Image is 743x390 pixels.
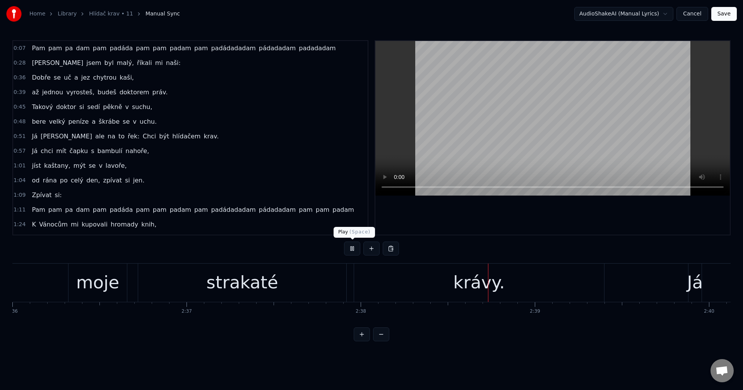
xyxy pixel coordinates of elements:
[70,176,84,185] span: celý
[75,205,91,214] span: dam
[119,73,135,82] span: kaši,
[334,227,375,238] div: Play
[29,10,45,18] a: Home
[158,132,170,141] span: být
[76,269,120,296] div: moje
[31,205,46,214] span: Pam
[356,308,366,315] div: 2:38
[132,176,146,185] span: jen.
[315,205,330,214] span: pam
[31,58,84,67] span: [PERSON_NAME]
[146,10,180,18] span: Manual Sync
[70,220,79,229] span: mi
[55,146,67,155] span: mít
[14,177,26,184] span: 1:04
[102,102,123,111] span: pěkně
[86,102,101,111] span: sedí
[107,132,116,141] span: na
[140,220,157,229] span: knih,
[81,220,108,229] span: kupovali
[7,308,18,315] div: 2:36
[110,220,139,229] span: hromady
[135,44,151,53] span: pam
[86,58,102,67] span: jsem
[152,88,169,97] span: práv.
[14,74,26,82] span: 0:36
[193,44,209,53] span: pam
[152,44,168,53] span: pam
[73,161,86,170] span: mýt
[89,10,133,18] a: Hlídač krav • 11
[298,44,336,53] span: padadadam
[14,133,26,140] span: 0:51
[122,117,130,126] span: se
[298,205,313,214] span: pam
[43,161,71,170] span: kaštany,
[6,6,22,22] img: youka
[676,7,708,21] button: Cancel
[332,205,355,214] span: padam
[171,132,201,141] span: hlídačem
[154,58,164,67] span: mi
[181,308,192,315] div: 2:37
[704,308,714,315] div: 2:40
[14,191,26,199] span: 1:09
[53,73,62,82] span: se
[67,117,89,126] span: peníze
[105,161,128,170] span: lavoře,
[14,59,26,67] span: 0:28
[92,205,108,214] span: pam
[135,205,151,214] span: pam
[74,73,79,82] span: a
[258,44,296,53] span: pádadadam
[64,44,74,53] span: pa
[58,10,77,18] a: Library
[88,161,96,170] span: se
[124,102,129,111] span: v
[98,117,120,126] span: škrábe
[14,221,26,228] span: 1:24
[31,117,46,126] span: bere
[97,88,117,97] span: budeš
[206,269,278,296] div: strakaté
[75,44,91,53] span: dam
[132,117,137,126] span: v
[102,176,123,185] span: zpívat
[14,44,26,52] span: 0:07
[14,118,26,126] span: 0:48
[31,102,53,111] span: Takový
[136,58,153,67] span: říkali
[98,161,103,170] span: v
[59,176,68,185] span: po
[125,146,150,155] span: nahoře,
[31,191,52,199] span: Zpívat
[68,146,89,155] span: čapku
[31,44,46,53] span: Pam
[109,44,134,53] span: padáda
[31,220,37,229] span: K
[687,269,703,296] div: Já
[131,102,153,111] span: suchu,
[80,73,91,82] span: jez
[55,102,77,111] span: doktor
[139,117,158,126] span: uchu.
[169,44,192,53] span: padam
[31,161,42,170] span: jíst
[453,269,505,296] div: krávy.
[142,132,157,141] span: Chci
[40,132,93,141] span: [PERSON_NAME]
[86,176,101,185] span: den,
[64,205,74,214] span: pa
[48,205,63,214] span: pam
[31,146,38,155] span: Já
[42,176,57,185] span: rána
[119,88,150,97] span: doktorem
[210,44,256,53] span: padádadadam
[31,73,51,82] span: Dobře
[124,176,131,185] span: si
[14,162,26,170] span: 1:01
[92,44,108,53] span: pam
[54,191,63,199] span: si:
[104,58,115,67] span: byl
[65,88,95,97] span: vyrosteš,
